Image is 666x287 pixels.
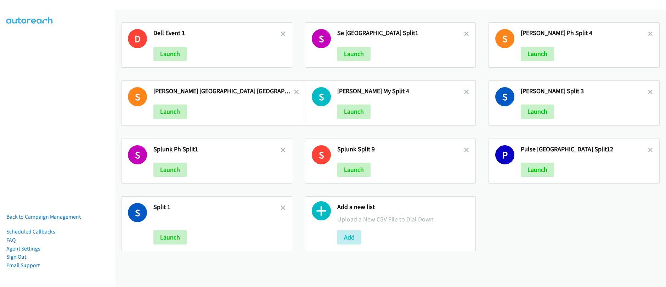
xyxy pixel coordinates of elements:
[128,203,147,222] h1: S
[337,230,361,244] button: Add
[6,237,16,243] a: FAQ
[6,245,40,252] a: Agent Settings
[337,163,371,177] button: Launch
[153,203,281,211] h2: Split 1
[337,145,464,153] h2: Splunk Split 9
[6,262,40,269] a: Email Support
[337,214,469,224] p: Upload a New CSV File to Dial Down
[128,145,147,164] h1: S
[6,213,81,220] a: Back to Campaign Management
[521,145,648,153] h2: Pulse [GEOGRAPHIC_DATA] Split12
[495,145,514,164] h1: P
[337,87,464,95] h2: [PERSON_NAME] My Split 4
[153,230,187,244] button: Launch
[312,87,331,106] h1: S
[521,87,648,95] h2: [PERSON_NAME] Split 3
[153,105,187,119] button: Launch
[312,29,331,48] h1: S
[6,253,26,260] a: Sign Out
[521,163,554,177] button: Launch
[6,228,55,235] a: Scheduled Callbacks
[153,163,187,177] button: Launch
[153,47,187,61] button: Launch
[521,29,648,37] h2: [PERSON_NAME] Ph Split 4
[312,145,331,164] h1: S
[153,145,281,153] h2: Splunk Ph Split1
[337,29,464,37] h2: Se [GEOGRAPHIC_DATA] Split1
[128,87,147,106] h1: S
[337,203,469,211] h2: Add a new list
[153,29,281,37] h2: Dell Event 1
[521,105,554,119] button: Launch
[337,47,371,61] button: Launch
[521,47,554,61] button: Launch
[495,29,514,48] h1: S
[337,105,371,119] button: Launch
[495,87,514,106] h1: S
[153,87,294,95] h2: [PERSON_NAME] [GEOGRAPHIC_DATA] [GEOGRAPHIC_DATA] 11
[128,29,147,48] h1: D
